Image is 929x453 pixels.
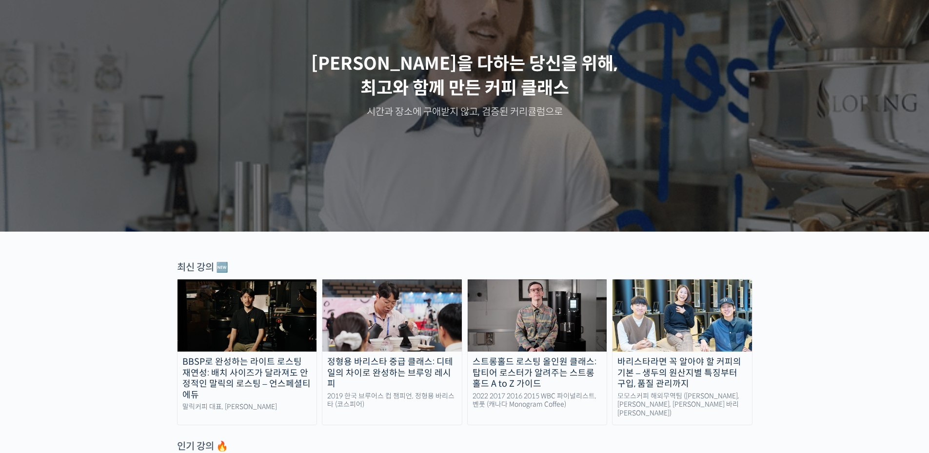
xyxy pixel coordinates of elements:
[31,324,37,332] span: 홈
[177,440,752,453] div: 인기 강의 🔥
[151,324,162,332] span: 설정
[3,309,64,334] a: 홈
[322,356,462,390] div: 정형용 바리스타 중급 클래스: 디테일의 차이로 완성하는 브루잉 레시피
[613,356,752,390] div: 바리스타라면 꼭 알아야 할 커피의 기본 – 생두의 원산지별 특징부터 구입, 품질 관리까지
[468,356,607,390] div: 스트롱홀드 로스팅 올인원 클래스: 탑티어 로스터가 알려주는 스트롱홀드 A to Z 가이드
[177,261,752,274] div: 최신 강의 🆕
[613,392,752,418] div: 모모스커피 해외무역팀 ([PERSON_NAME], [PERSON_NAME], [PERSON_NAME] 바리[PERSON_NAME])
[89,324,101,332] span: 대화
[322,392,462,409] div: 2019 한국 브루어스 컵 챔피언, 정형용 바리스타 (코스피어)
[178,356,317,400] div: BBSP로 완성하는 라이트 로스팅 재연성: 배치 사이즈가 달라져도 안정적인 말릭의 로스팅 – 언스페셜티 에듀
[468,392,607,409] div: 2022 2017 2016 2015 WBC 파이널리스트, 벤풋 (캐나다 Monogram Coffee)
[177,279,317,425] a: BBSP로 완성하는 라이트 로스팅 재연성: 배치 사이즈가 달라져도 안정적인 말릭의 로스팅 – 언스페셜티 에듀 말릭커피 대표, [PERSON_NAME]
[612,279,752,425] a: 바리스타라면 꼭 알아야 할 커피의 기본 – 생두의 원산지별 특징부터 구입, 품질 관리까지 모모스커피 해외무역팀 ([PERSON_NAME], [PERSON_NAME], [PER...
[178,279,317,352] img: malic-roasting-class_course-thumbnail.jpg
[468,279,607,352] img: stronghold-roasting_course-thumbnail.jpg
[613,279,752,352] img: momos_course-thumbnail.jpg
[64,309,126,334] a: 대화
[178,403,317,412] div: 말릭커피 대표, [PERSON_NAME]
[10,52,920,101] p: [PERSON_NAME]을 다하는 당신을 위해, 최고와 함께 만든 커피 클래스
[10,105,920,119] p: 시간과 장소에 구애받지 않고, 검증된 커리큘럼으로
[322,279,462,352] img: advanced-brewing_course-thumbnail.jpeg
[322,279,462,425] a: 정형용 바리스타 중급 클래스: 디테일의 차이로 완성하는 브루잉 레시피 2019 한국 브루어스 컵 챔피언, 정형용 바리스타 (코스피어)
[126,309,187,334] a: 설정
[467,279,608,425] a: 스트롱홀드 로스팅 올인원 클래스: 탑티어 로스터가 알려주는 스트롱홀드 A to Z 가이드 2022 2017 2016 2015 WBC 파이널리스트, 벤풋 (캐나다 Monogra...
